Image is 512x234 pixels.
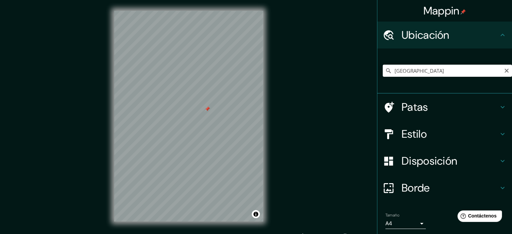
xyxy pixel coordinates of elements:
button: Activar o desactivar atribución [252,210,260,218]
font: Borde [402,181,430,195]
font: Mappin [423,4,459,18]
div: Borde [377,174,512,201]
font: Disposición [402,154,457,168]
font: A4 [385,220,392,227]
canvas: Mapa [114,11,263,222]
div: Estilo [377,121,512,147]
div: Ubicación [377,22,512,48]
font: Estilo [402,127,427,141]
input: Elige tu ciudad o zona [383,65,512,77]
font: Patas [402,100,428,114]
iframe: Lanzador de widgets de ayuda [452,208,505,227]
font: Ubicación [402,28,449,42]
font: Tamaño [385,212,399,218]
button: Claro [504,67,509,73]
img: pin-icon.png [460,9,466,14]
div: Disposición [377,147,512,174]
div: Patas [377,94,512,121]
div: A4 [385,218,426,229]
